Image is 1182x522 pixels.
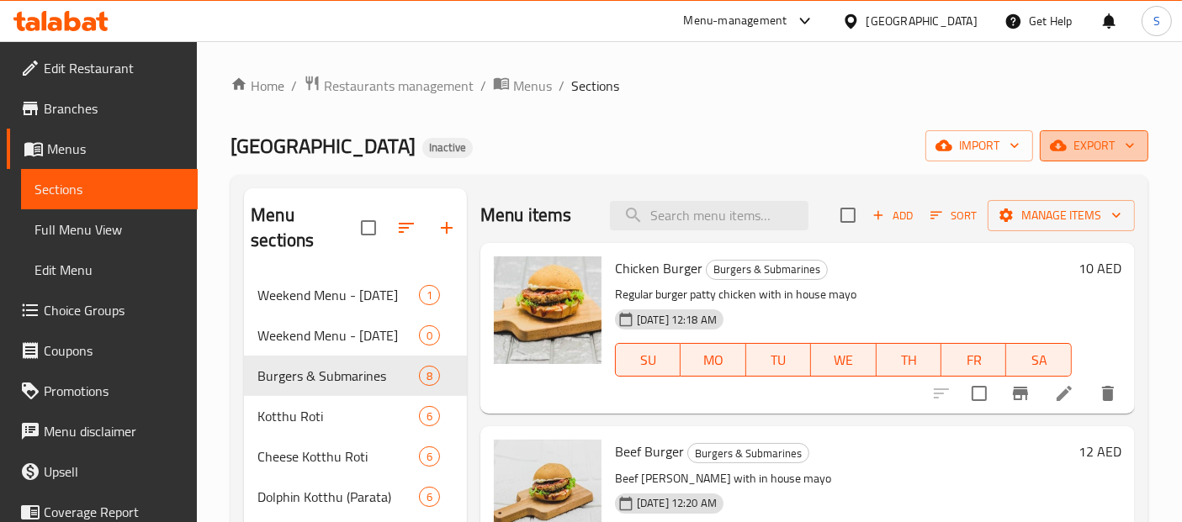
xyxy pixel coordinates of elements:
h6: 10 AED [1079,256,1121,280]
span: Sections [571,76,619,96]
a: Menu disclaimer [7,411,198,451]
div: Burgers & Submarines [706,260,828,280]
p: Regular burger patty chicken with in house mayo [615,284,1072,305]
a: Menus [493,75,552,97]
span: Coverage Report [44,502,184,522]
span: 0 [420,328,439,344]
a: Home [231,76,284,96]
button: SA [1006,343,1071,377]
p: Beef [PERSON_NAME] with in house mayo [615,468,1072,489]
div: items [419,446,440,467]
button: WE [811,343,876,377]
span: MO [687,348,739,372]
h2: Menu sections [251,203,361,253]
button: Add section [427,208,467,248]
span: Add [870,206,915,225]
span: Menus [47,139,184,159]
span: Coupons [44,340,184,361]
div: Weekend Menu - Saturday [257,285,419,305]
span: TH [883,348,935,372]
a: Choice Groups [7,290,198,330]
button: Add [866,203,920,229]
div: Inactive [422,138,473,158]
button: Branch-specific-item [1000,373,1041,414]
div: items [419,325,440,345]
button: Sort [926,203,981,229]
a: Branches [7,88,198,129]
span: Restaurants management [324,76,474,96]
span: Burgers & Submarines [707,260,827,279]
a: Restaurants management [304,75,474,97]
a: Menus [7,129,198,169]
a: Edit Restaurant [7,48,198,88]
li: / [559,76,564,96]
h2: Menu items [480,203,572,228]
li: / [480,76,486,96]
span: Select all sections [351,210,386,245]
button: export [1040,130,1148,161]
button: Manage items [988,200,1135,231]
button: TU [746,343,811,377]
span: Cheese Kotthu Roti [257,446,419,467]
button: TH [877,343,941,377]
input: search [610,201,808,230]
div: Cheese Kotthu Roti6 [244,436,467,477]
div: Menu-management [684,11,787,31]
span: Promotions [44,381,184,401]
span: Sort sections [386,208,427,248]
div: Kotthu Roti [257,406,419,426]
button: delete [1088,373,1128,414]
a: Promotions [7,371,198,411]
span: Dolphin Kotthu (Parata) [257,487,419,507]
span: 8 [420,368,439,384]
span: Beef Burger [615,439,684,464]
span: Branches [44,98,184,119]
button: FR [941,343,1006,377]
a: Full Menu View [21,209,198,250]
button: MO [681,343,745,377]
div: Weekend Menu - [DATE]0 [244,315,467,356]
span: Sort [930,206,977,225]
span: Sections [34,179,184,199]
div: items [419,487,440,507]
span: Weekend Menu - [DATE] [257,285,419,305]
div: Dolphin Kotthu (Parata)6 [244,477,467,517]
a: Sections [21,169,198,209]
span: Select to update [962,376,997,411]
a: Coupons [7,330,198,371]
a: Edit Menu [21,250,198,290]
li: / [291,76,297,96]
span: Manage items [1001,205,1121,226]
div: [GEOGRAPHIC_DATA] [867,12,978,30]
a: Upsell [7,451,198,492]
span: 6 [420,489,439,505]
span: Upsell [44,461,184,482]
span: import [939,135,1020,156]
span: FR [948,348,999,372]
div: Weekend Menu - [DATE]1 [244,275,467,315]
span: SA [1013,348,1064,372]
span: S [1153,12,1160,30]
span: Full Menu View [34,219,184,240]
span: 1 [420,287,439,303]
span: Edit Menu [34,260,184,280]
span: 6 [420,449,439,465]
button: import [925,130,1033,161]
span: Select section [830,198,866,233]
span: [DATE] 12:18 AM [630,312,724,328]
div: Burgers & Submarines8 [244,356,467,396]
button: SU [615,343,681,377]
span: Menus [513,76,552,96]
span: [GEOGRAPHIC_DATA] [231,127,416,165]
span: Burgers & Submarines [688,444,808,463]
span: TU [753,348,804,372]
span: Weekend Menu - [DATE] [257,325,419,345]
h6: 12 AED [1079,440,1121,463]
span: Chicken Burger [615,256,702,281]
span: Burgers & Submarines [257,366,419,386]
nav: breadcrumb [231,75,1148,97]
span: export [1053,135,1135,156]
div: Kotthu Roti6 [244,396,467,436]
